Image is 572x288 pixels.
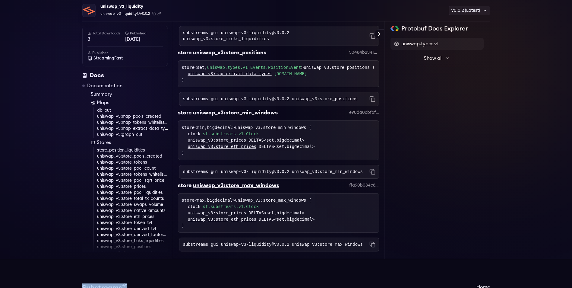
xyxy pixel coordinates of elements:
[100,11,150,16] span: uniswap_v3_liquidity@v0.0.2
[91,99,168,106] a: Maps
[183,242,363,248] code: substreams gui uniswap-v3-liquidity@v0.0.2 uniswap_v3:store_max_windows
[178,108,192,117] div: store
[125,36,163,43] span: [DATE]
[194,65,304,70] span: <set, >
[203,203,259,210] a: sf.substreams.v1.Clock
[401,40,438,47] span: uniswap.types.v1
[390,26,399,31] img: Protobuf
[188,210,375,216] div: DELTAS<set,bigdecimal>
[188,143,375,150] div: DELTAS<set,bigdecimal>
[182,64,375,83] div: store uniswap_v3:store_positions ( )
[97,126,168,132] a: uniswap_v3:map_extract_data_types
[193,181,279,190] div: uniswap_v3:store_max_windows
[97,202,168,208] a: uniswap_v3:store_swaps_volume
[97,190,168,196] a: uniswap_v3:store_pool_liquidities
[193,48,266,57] div: uniswap_v3:store_positions
[87,82,122,89] a: Documentation
[188,216,375,222] div: DELTAS<set,bigdecimal>
[100,2,161,11] div: uniswap_v3_liquidity
[82,71,168,80] div: Docs
[194,125,235,130] span: <min,bigdecimal>
[178,48,192,57] div: store
[424,55,443,62] span: Show all
[369,96,375,102] button: Copy command to clipboard
[157,12,161,15] button: Copy .spkg link to clipboard
[194,198,235,203] span: <max,bigdecimal>
[188,137,375,143] div: DELTAS<set,bigdecimal>
[207,65,301,70] a: uniswap.types.v1.Events.PositionEvent
[188,210,246,216] a: uniswap_v3:store_prices
[203,131,259,137] a: sf.substreams.v1.Clock
[182,124,375,156] div: store uniswap_v3:store_min_windows ( )
[97,220,168,226] a: uniswap_v3:store_token_tvl
[97,196,168,202] a: uniswap_v3:store_total_tx_counts
[125,31,163,36] h6: Published
[97,159,168,165] a: uniswap_v3:store_tokens
[349,110,379,116] div: e90da0cbfbfb7348f16bc5d8f19ad549a3f2a744
[97,153,168,159] a: uniswap_v3:store_pools_created
[188,71,272,77] a: uniswap_v3:map_extract_data_types
[369,169,375,175] button: Copy command to clipboard
[87,31,125,36] h6: Total Downloads
[87,36,125,43] span: 3
[97,178,168,184] a: uniswap_v3:store_pool_sqrt_price
[97,208,168,214] a: uniswap_v3:store_native_amounts
[87,55,163,61] a: StreamingFast
[97,120,168,126] a: uniswap_v3:map_tokens_whitelist_pools
[91,140,96,145] img: Store icon
[97,226,168,232] a: uniswap_v3:store_derived_tvl
[83,4,95,17] img: Package Logo
[183,169,363,175] code: substreams gui uniswap-v3-liquidity@v0.0.2 uniswap_v3:store_min_windows
[178,181,192,190] div: store
[369,242,375,248] button: Copy command to clipboard
[97,165,168,171] a: uniswap_v3:store_pool_count
[97,184,168,190] a: uniswap_v3:store_prices
[97,171,168,178] a: uniswap_v3:store_tokens_whitelist_pools
[188,203,375,210] div: clock
[93,55,123,61] span: StreamingFast
[91,91,168,98] a: Summary
[188,216,257,222] a: uniswap_v3:store_eth_prices
[274,71,307,77] a: [DOMAIN_NAME]
[401,24,468,33] h2: Protobuf Docs Explorer
[188,143,257,150] a: uniswap_v3:store_eth_prices
[91,139,168,146] a: Stores
[182,197,375,229] div: store uniswap_v3:store_max_windows ( )
[97,147,168,153] a: store_position_liquidities
[97,214,168,220] a: uniswap_v3:store_eth_prices
[91,100,96,105] img: Map icon
[193,108,278,117] div: uniswap_v3:store_min_windows
[97,107,168,114] a: db_out
[449,6,490,15] div: v0.0.2 (Latest)
[188,137,246,143] a: uniswap_v3:store_prices
[87,50,163,55] h6: Publisher
[390,52,484,64] button: Show all
[97,132,168,138] a: uniswap_v3:graph_out
[97,114,168,120] a: uniswap_v3:map_pools_created
[183,96,358,102] code: substreams gui uniswap-v3-liquidity@v0.0.2 uniswap_v3:store_positions
[349,50,379,56] div: 30484b2341b50d5e7f0c94b4b8928f74f21f7de5
[183,30,369,42] code: substreams gui uniswap-v3-liquidity@v0.0.2 uniswap_v3:store_ticks_liquidities
[152,12,156,15] button: Copy package name and version
[349,182,379,188] div: ffa90b084c81f0a1a0e77df9659c0a148a7b12d4
[188,131,375,137] div: clock
[369,33,375,39] button: Copy command to clipboard
[97,232,168,238] a: uniswap_v3:store_derived_factory_tvl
